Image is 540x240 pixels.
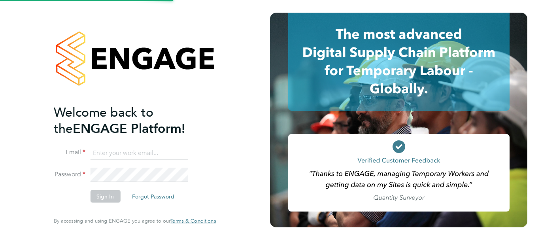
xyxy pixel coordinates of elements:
[170,218,216,224] a: Terms & Conditions
[170,217,216,224] span: Terms & Conditions
[54,170,85,179] label: Password
[54,217,216,224] span: By accessing and using ENGAGE you agree to our
[54,104,153,136] span: Welcome back to the
[90,146,188,160] input: Enter your work email...
[126,190,181,203] button: Forgot Password
[54,148,85,157] label: Email
[54,104,208,136] h2: ENGAGE Platform!
[90,190,120,203] button: Sign In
